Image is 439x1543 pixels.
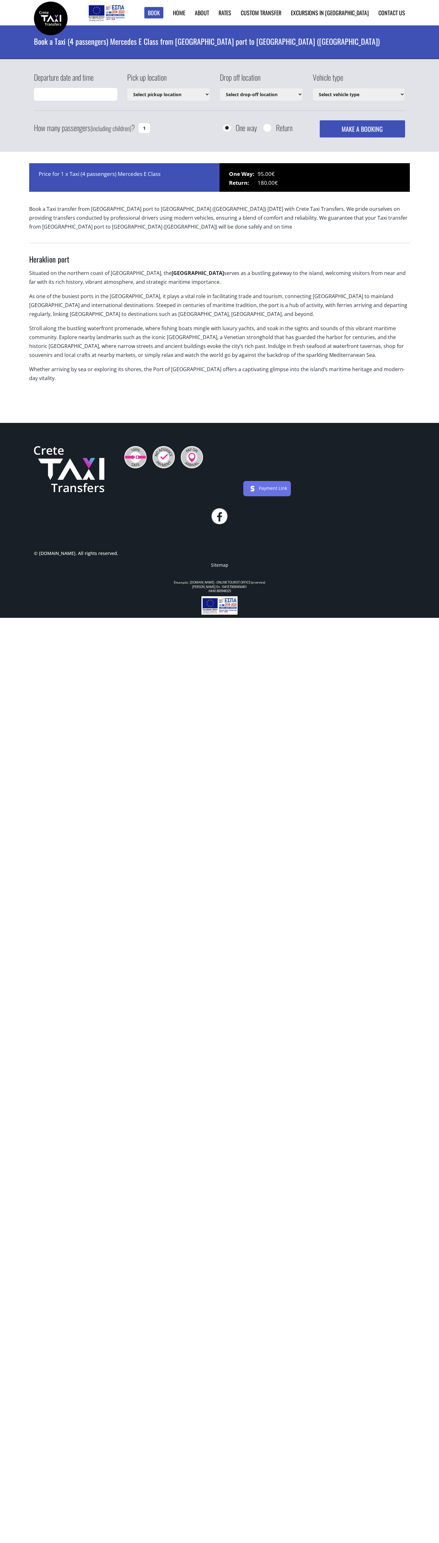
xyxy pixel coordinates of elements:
[127,72,167,88] label: Pick up location
[29,204,410,237] p: Book a Taxi transfer from [GEOGRAPHIC_DATA] port to [GEOGRAPHIC_DATA] ([GEOGRAPHIC_DATA]) [DATE] ...
[276,124,292,132] label: Return
[34,2,68,35] img: Crete Taxi Transfers | Book a Taxi transfer from Heraklion port to Achillion Palace (Rethymnon) |...
[124,446,147,468] img: 100% Safe
[29,269,410,292] p: Situated on the northern coast of [GEOGRAPHIC_DATA], the serves as a bustling gateway to the isla...
[153,446,175,468] img: No Advance Payment
[219,72,260,88] label: Drop off location
[312,72,343,88] label: Vehicle type
[241,9,281,17] a: Custom Transfer
[144,7,163,19] a: Book
[181,446,203,468] img: Pay On Arrival
[201,596,238,615] img: e-bannersEUERDF180X90.jpg
[34,72,94,88] label: Departure date and time
[29,365,410,388] p: Whether arriving by sea or exploring its shores, the Port of [GEOGRAPHIC_DATA] offers a captivati...
[236,124,257,132] label: One way
[247,484,258,494] img: stripe
[34,446,104,492] img: Crete Taxi Transfers
[34,120,135,136] label: How many passengers ?
[29,292,410,324] p: As one of the busiest ports in the [GEOGRAPHIC_DATA], it plays a vital role in facilitating trade...
[34,25,405,57] h1: Book a Taxi (4 passengers) Mercedes E Class from [GEOGRAPHIC_DATA] port to [GEOGRAPHIC_DATA] ([GE...
[29,163,219,192] div: Price for 1 x Taxi (4 passengers) Mercedes E Class
[212,508,227,524] a: facebook
[173,9,185,17] a: Home
[172,270,224,277] strong: [GEOGRAPHIC_DATA]
[291,9,369,17] a: Excursions in [GEOGRAPHIC_DATA]
[229,178,258,187] span: Return:
[195,9,209,17] a: About
[219,9,231,17] a: Rates
[229,170,258,178] span: One Way:
[90,124,131,133] small: (including children)
[211,562,228,568] a: Sitemap
[259,485,287,491] a: Payment Link
[34,14,68,21] a: Crete Taxi Transfers | Book a Taxi transfer from Heraklion port to Achillion Palace (Rethymnon) |...
[378,9,405,17] a: Contact us
[88,3,125,22] img: e-bannersEUERDF180X90.jpg
[320,120,405,137] button: MAKE A BOOKING
[29,324,410,365] p: Stroll along the bustling waterfront promenade, where fishing boats mingle with luxury yachts, an...
[34,550,118,562] p: © [DOMAIN_NAME]. All rights reserved.
[29,254,410,269] h3: Heraklion port
[34,580,405,593] div: Επωνυμία : [DOMAIN_NAME] - ONLINE TOURIST OFFICE (e-service) [PERSON_NAME].Επ. 1041Ε70000456401 Α...
[219,163,410,192] div: 95.00€ 180.00€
